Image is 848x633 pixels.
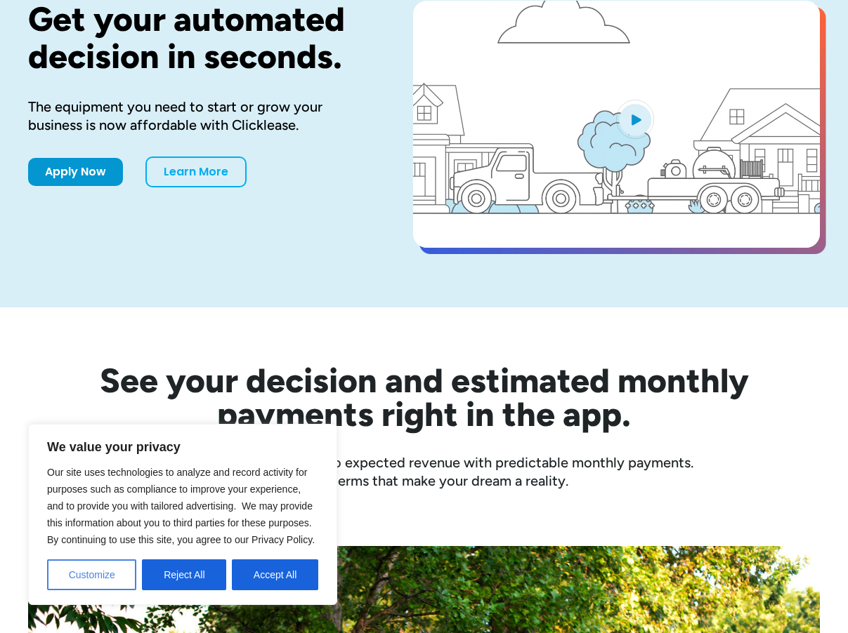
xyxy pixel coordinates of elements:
[28,453,820,490] div: Compare equipment costs to expected revenue with predictable monthly payments. Choose terms that ...
[28,424,337,605] div: We value your privacy
[142,559,226,590] button: Reject All
[28,158,123,186] a: Apply Now
[47,439,318,455] p: We value your privacy
[145,156,247,187] a: Learn More
[28,1,368,75] h1: Get your automated decision in seconds.
[616,100,654,139] img: Blue play button logo on a light blue circular background
[28,98,368,134] div: The equipment you need to start or grow your business is now affordable with Clicklease.
[232,559,318,590] button: Accept All
[31,364,818,431] h2: See your decision and estimated monthly payments right in the app.
[413,1,820,248] a: open lightbox
[47,559,136,590] button: Customize
[47,467,315,545] span: Our site uses technologies to analyze and record activity for purposes such as compliance to impr...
